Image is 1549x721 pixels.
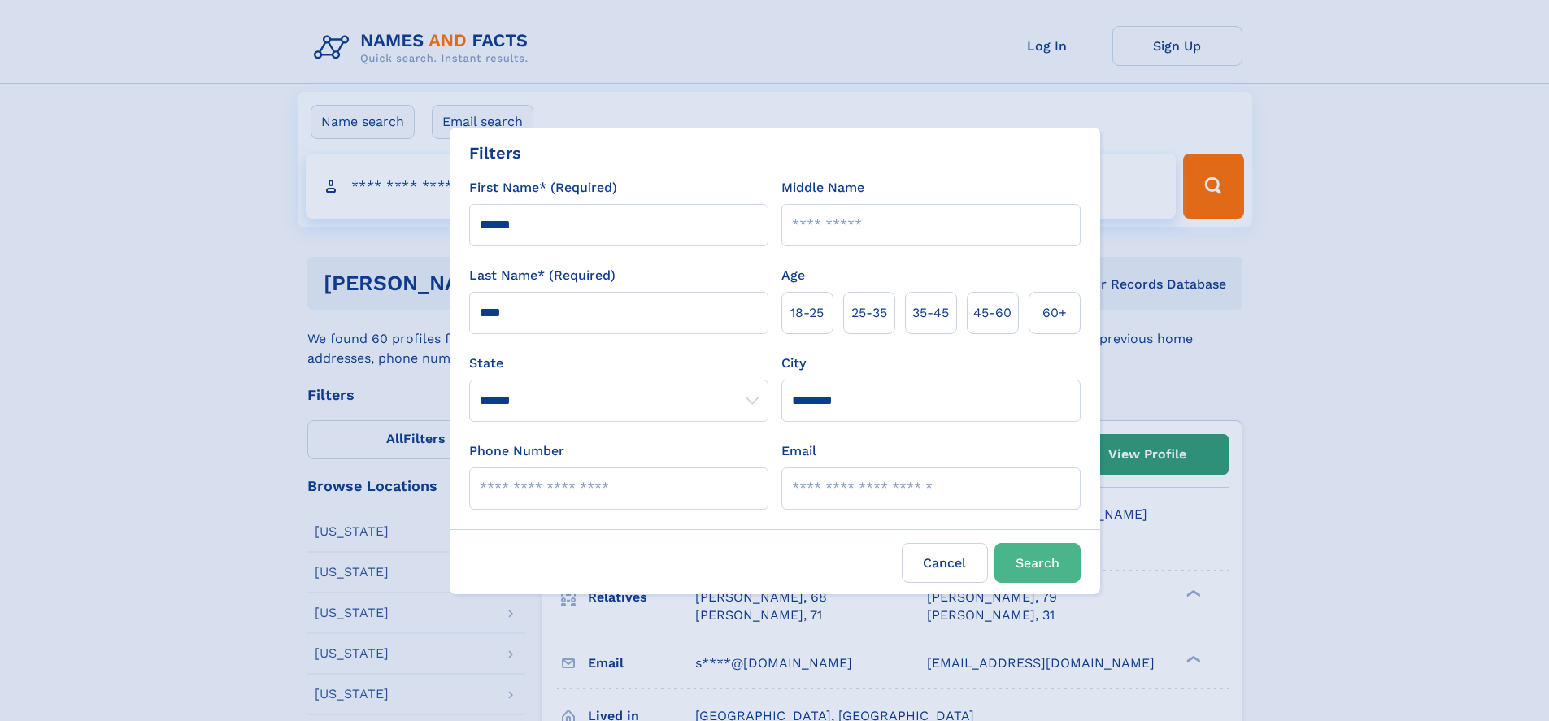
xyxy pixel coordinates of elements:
span: 25‑35 [851,303,887,323]
label: Cancel [902,543,988,583]
label: Phone Number [469,441,564,461]
label: Middle Name [781,178,864,198]
span: 18‑25 [790,303,824,323]
span: 45‑60 [973,303,1012,323]
label: Age [781,266,805,285]
span: 60+ [1042,303,1067,323]
label: City [781,354,806,373]
div: Filters [469,141,521,165]
label: State [469,354,768,373]
span: 35‑45 [912,303,949,323]
label: Email [781,441,816,461]
label: Last Name* (Required) [469,266,616,285]
label: First Name* (Required) [469,178,617,198]
button: Search [994,543,1081,583]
